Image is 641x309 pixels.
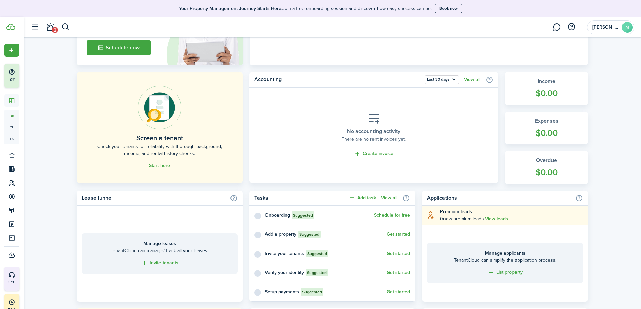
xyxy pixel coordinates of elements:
placeholder-title: No accounting activity [347,127,400,136]
widget-list-item-title: Invite your tenants [265,250,304,257]
span: Suggested [293,212,313,218]
a: Notifications [44,18,57,36]
a: Overdue$0.00 [505,151,588,184]
home-placeholder-title: Manage leases [88,240,231,247]
a: Messaging [550,18,563,36]
img: Online payments [138,86,181,129]
widget-stats-title: Income [512,77,581,85]
a: View all [381,195,397,201]
p: Join a free onboarding session and discover how easy success can be. [179,5,432,12]
widget-stats-count: $0.00 [512,127,581,140]
button: Get started [387,251,410,256]
button: Open menu [425,75,459,84]
widget-list-item-title: Onboarding [265,211,290,219]
span: Marilyn [592,25,619,30]
home-widget-title: Applications [427,194,572,202]
a: Get started [387,289,410,295]
p: 0% [8,77,17,83]
button: Open menu [4,44,19,57]
a: View leads [485,216,508,222]
button: Schedule for free [374,213,410,218]
avatar-text: M [622,22,633,33]
explanation-title: Premium leads [440,208,583,215]
widget-stats-count: $0.00 [512,87,581,100]
placeholder-description: There are no rent invoices yet. [342,136,406,143]
a: Start here [149,163,170,168]
home-widget-title: Lease funnel [82,194,226,202]
explanation-description: 0 new premium leads . [440,215,583,222]
button: Schedule now [87,40,151,55]
widget-list-item-title: Setup payments [265,288,299,295]
span: Suggested [307,270,327,276]
a: Get started [387,232,410,237]
button: Book now [435,4,462,13]
home-placeholder-description: TenantCloud can simplify the application process. [434,257,576,264]
a: Invite tenants [141,259,178,267]
a: List property [488,269,523,276]
home-widget-title: Tasks [254,194,345,202]
i: soft [427,211,435,219]
widget-stats-count: $0.00 [512,166,581,179]
widget-list-item-title: Verify your identity [265,269,304,276]
a: Income$0.00 [505,72,588,105]
a: Create invoice [354,150,393,158]
button: Add task [349,194,376,202]
home-placeholder-description: Check your tenants for reliability with thorough background, income, and rental history checks. [92,143,227,157]
a: View all [464,77,480,82]
img: TenantCloud [6,24,15,30]
widget-stats-title: Overdue [512,156,581,164]
a: db [4,110,19,121]
span: Suggested [302,289,322,295]
span: 2 [52,27,58,33]
a: ts [4,133,19,144]
widget-list-item-title: Add a property [265,231,296,238]
a: cl [4,121,19,133]
button: 0% [4,64,60,88]
home-widget-title: Accounting [254,75,421,84]
p: Get [8,279,49,285]
button: Last 30 days [425,75,459,84]
button: Search [61,21,70,33]
a: Expenses$0.00 [505,112,588,145]
home-placeholder-description: TenantCloud can manage/ track all your leases. [88,247,231,254]
span: Suggested [299,231,319,237]
button: Get [4,267,19,290]
b: Your Property Management Journey Starts Here. [179,5,282,12]
button: Get started [387,270,410,275]
home-placeholder-title: Screen a tenant [136,133,183,143]
home-placeholder-title: Manage applicants [434,249,576,257]
button: Open resource center [566,21,577,33]
span: Suggested [307,250,327,257]
widget-stats-title: Expenses [512,117,581,125]
button: Open sidebar [28,21,41,33]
